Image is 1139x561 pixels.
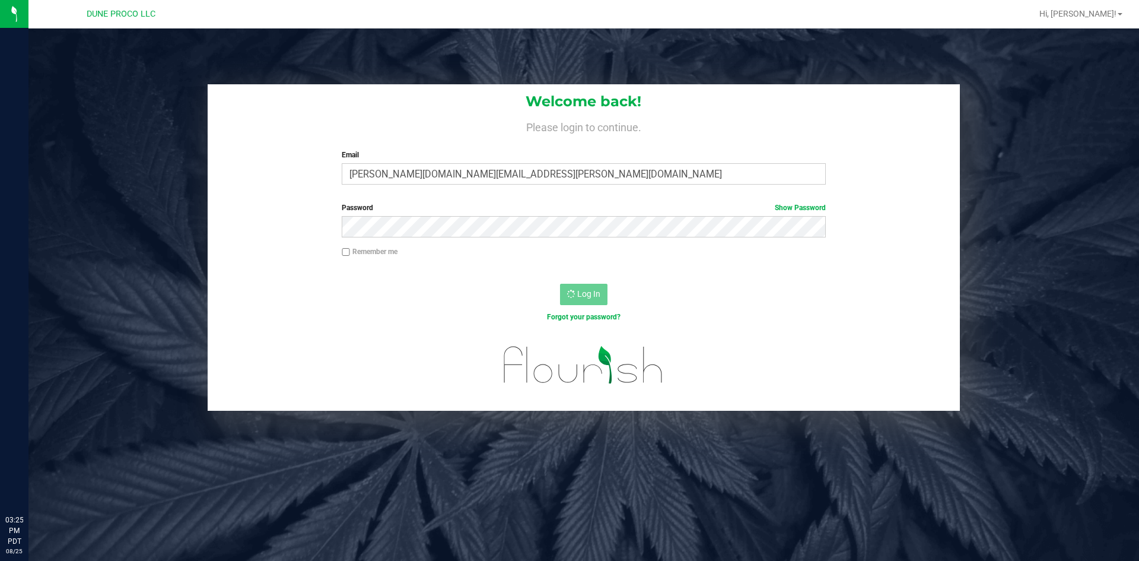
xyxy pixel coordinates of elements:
a: Forgot your password? [547,313,621,321]
button: Log In [560,284,607,305]
span: Hi, [PERSON_NAME]! [1039,9,1116,18]
input: Remember me [342,248,350,256]
span: Password [342,204,373,212]
span: Log In [577,289,600,299]
p: 08/25 [5,547,23,556]
label: Email [342,150,825,160]
p: 03:25 PM PDT [5,515,23,547]
label: Remember me [342,246,397,257]
a: Show Password [775,204,826,212]
img: flourish_logo.svg [489,335,677,395]
h1: Welcome back! [208,94,960,109]
h4: Please login to continue. [208,119,960,133]
span: DUNE PROCO LLC [87,9,155,19]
